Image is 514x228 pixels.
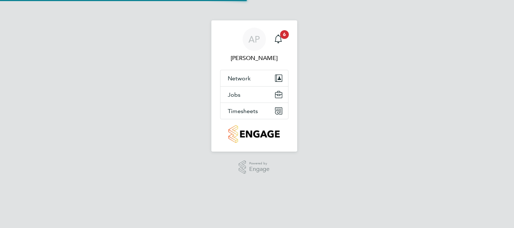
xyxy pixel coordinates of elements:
span: Andy Pearce [220,54,288,63]
span: 6 [280,30,289,39]
a: AP[PERSON_NAME] [220,28,288,63]
a: 6 [271,28,286,51]
span: Engage [249,166,270,172]
span: AP [248,35,260,44]
a: Go to home page [220,125,288,143]
a: Powered byEngage [239,160,270,174]
span: Network [228,75,251,82]
button: Jobs [220,87,288,103]
button: Network [220,70,288,86]
span: Powered by [249,160,270,167]
nav: Main navigation [211,20,297,152]
img: countryside-properties-logo-retina.png [228,125,280,143]
span: Timesheets [228,108,258,115]
span: Jobs [228,91,240,98]
button: Timesheets [220,103,288,119]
